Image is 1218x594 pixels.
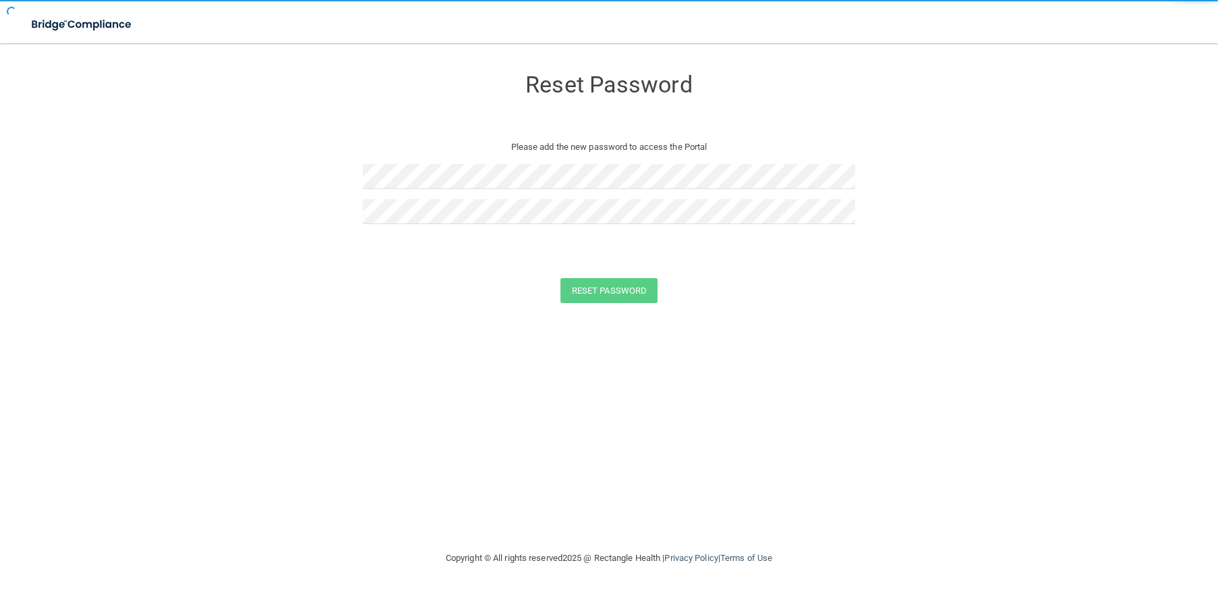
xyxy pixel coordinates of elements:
[20,11,144,38] img: bridge_compliance_login_screen.278c3ca4.svg
[363,537,855,580] div: Copyright © All rights reserved 2025 @ Rectangle Health | |
[373,139,845,155] p: Please add the new password to access the Portal
[664,553,718,563] a: Privacy Policy
[720,553,772,563] a: Terms of Use
[363,72,855,97] h3: Reset Password
[560,278,658,303] button: Reset Password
